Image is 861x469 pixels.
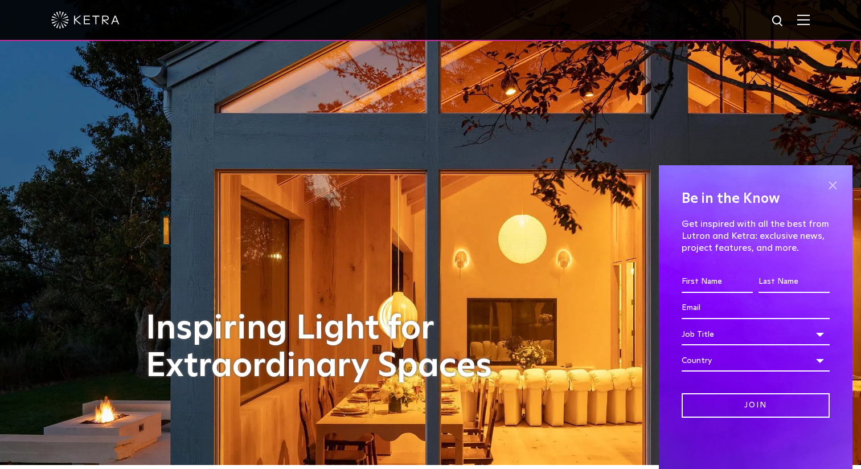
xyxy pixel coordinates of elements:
[51,11,120,28] img: ketra-logo-2019-white
[682,324,830,345] div: Job Title
[682,393,830,418] input: Join
[682,297,830,319] input: Email
[682,271,753,293] input: First Name
[146,310,516,385] h1: Inspiring Light for Extraordinary Spaces
[758,271,830,293] input: Last Name
[682,350,830,372] div: Country
[682,188,830,210] h4: Be in the Know
[682,218,830,254] p: Get inspired with all the best from Lutron and Ketra: exclusive news, project features, and more.
[771,14,785,28] img: search icon
[797,14,810,25] img: Hamburger%20Nav.svg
